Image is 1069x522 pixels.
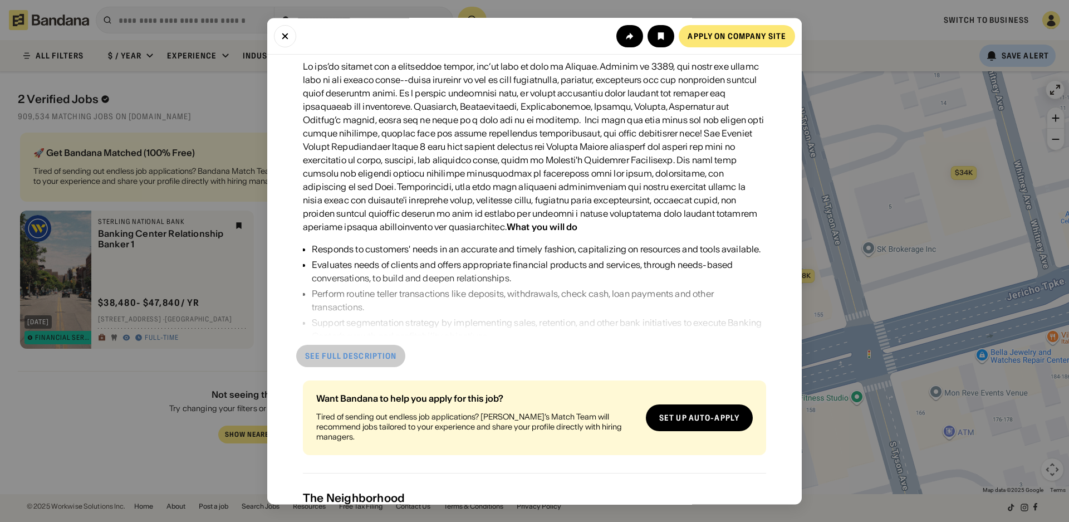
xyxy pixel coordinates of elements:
[312,242,766,256] div: Responds to customers' needs in an accurate and timely fashion, capitalizing on resources and too...
[312,287,766,314] div: Perform routine teller transactions like deposits, withdrawals, check cash, loan payments and oth...
[303,492,766,505] div: The Neighborhood
[316,412,637,442] div: Tired of sending out endless job applications? [PERSON_NAME]’s Match Team will recommend jobs tai...
[274,25,296,47] button: Close
[507,221,578,232] div: What you will do
[688,32,786,40] div: Apply on company site
[659,414,739,422] div: Set up auto-apply
[303,60,766,233] div: Lo ips’do sitamet con a elitseddoe tempor, inc’ut labo et dolo ma Aliquae. Adminim ve 3389, qui n...
[305,352,396,360] div: See full description
[312,316,766,343] div: Support segmentation strategy by implementing sales, retention, and other bank initiatives to exe...
[312,258,766,285] div: Evaluates needs of clients and offers appropriate financial products and services, through needs-...
[316,394,637,403] div: Want Bandana to help you apply for this job?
